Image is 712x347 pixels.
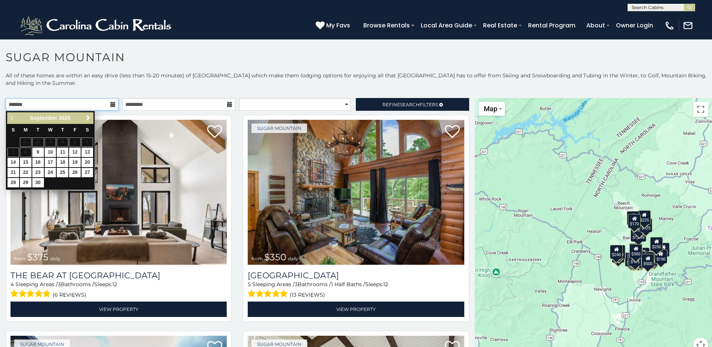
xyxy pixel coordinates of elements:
span: $375 [27,252,48,263]
a: View Property [248,302,464,317]
h3: The Bear At Sugar Mountain [11,270,227,281]
a: The Bear At [GEOGRAPHIC_DATA] [11,270,227,281]
div: $500 [641,254,654,268]
span: $350 [264,252,286,263]
div: Sleeping Areas / Bathrooms / Sleeps: [11,281,227,300]
span: Saturday [86,127,89,133]
div: $240 [610,245,623,259]
img: Grouse Moor Lodge [248,120,464,265]
a: View Property [11,302,227,317]
span: from [14,256,26,261]
span: (6 reviews) [53,290,86,300]
span: daily [288,256,298,261]
a: 27 [81,168,93,177]
a: Owner Login [612,19,657,32]
a: 10 [45,148,56,157]
div: $125 [640,218,652,232]
a: 26 [69,168,81,177]
a: Add to favorites [445,124,460,140]
div: $195 [645,252,658,266]
a: 28 [8,178,19,187]
a: Local Area Guide [417,19,476,32]
div: $155 [657,243,670,257]
span: (13 reviews) [290,290,325,300]
a: 9 [32,148,44,157]
span: Next [85,115,91,121]
a: 29 [20,178,32,187]
img: White-1-2.png [19,14,175,37]
a: 13 [81,148,93,157]
a: About [583,19,609,32]
span: September [30,115,57,121]
div: $240 [627,211,640,225]
span: from [251,256,263,261]
div: $1,095 [631,228,646,242]
a: 12 [69,148,81,157]
a: 25 [57,168,68,177]
a: Add to favorites [207,124,222,140]
a: Rental Program [524,19,579,32]
a: Browse Rentals [360,19,414,32]
span: 3 [58,281,61,288]
a: RefineSearchFilters [356,98,469,111]
div: Sleeping Areas / Bathrooms / Sleeps: [248,281,464,300]
span: Sunday [12,127,15,133]
a: 18 [57,158,68,167]
span: Map [484,105,497,113]
a: Grouse Moor Lodge from $350 daily [248,120,464,265]
span: 4 [11,281,14,288]
div: $155 [628,253,640,267]
button: Toggle fullscreen view [693,102,708,117]
a: 20 [81,158,93,167]
span: Refine Filters [382,102,438,107]
button: Change map style [479,102,505,116]
a: 30 [32,178,44,187]
a: 24 [45,168,56,177]
span: 2025 [59,115,71,121]
div: $170 [628,214,641,228]
a: [GEOGRAPHIC_DATA] [248,270,464,281]
span: Tuesday [36,127,39,133]
a: 14 [8,158,19,167]
div: $300 [629,244,642,258]
a: 15 [20,158,32,167]
span: 12 [112,281,117,288]
img: The Bear At Sugar Mountain [11,120,227,265]
a: 19 [69,158,81,167]
span: 12 [383,281,388,288]
a: 23 [32,168,44,177]
span: 1 Half Baths / [331,281,365,288]
span: 3 [295,281,298,288]
span: Thursday [61,127,64,133]
h3: Grouse Moor Lodge [248,270,464,281]
a: 21 [8,168,19,177]
div: $190 [629,243,642,258]
span: Monday [24,127,28,133]
img: phone-regular-white.png [664,20,675,31]
span: My Favs [326,21,350,30]
span: daily [50,256,60,261]
a: 17 [45,158,56,167]
span: Search [400,102,420,107]
div: $190 [655,249,667,264]
img: mail-regular-white.png [683,20,693,31]
div: $225 [638,210,651,225]
a: The Bear At Sugar Mountain from $375 daily [11,120,227,265]
a: My Favs [316,21,352,30]
a: Sugar Mountain [251,124,307,133]
a: 22 [20,168,32,177]
span: Friday [74,127,77,133]
span: Wednesday [48,127,53,133]
a: Real Estate [479,19,521,32]
div: $250 [650,237,663,251]
a: 11 [57,148,68,157]
span: 5 [248,281,251,288]
div: $265 [630,243,643,258]
a: Next [83,113,93,123]
a: 16 [32,158,44,167]
div: $175 [629,252,641,266]
div: $200 [637,247,650,262]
